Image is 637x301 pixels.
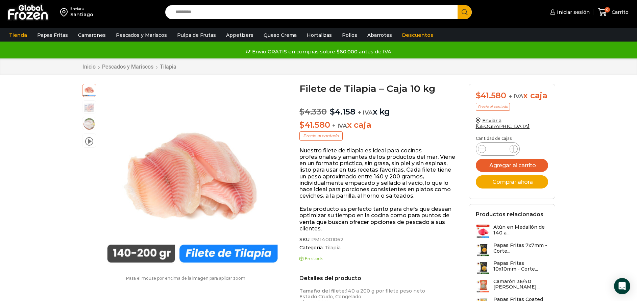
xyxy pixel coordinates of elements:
div: x caja [476,91,548,101]
h2: Detalles del producto [299,275,459,281]
span: PM14001062 [310,237,343,243]
a: Pescados y Mariscos [102,64,154,70]
nav: Breadcrumb [82,64,177,70]
a: Camarón 36/40 [PERSON_NAME]... [476,279,548,293]
p: Precio al contado [299,131,343,140]
bdi: 4.330 [299,107,327,117]
p: Pasa el mouse por encima de la imagen para aplicar zoom [82,276,290,281]
a: 0 Carrito [596,4,630,20]
bdi: 41.580 [299,120,330,130]
a: Enviar a [GEOGRAPHIC_DATA] [476,118,530,129]
a: Tienda [6,29,30,42]
a: Atún en Medallón de 140 a... [476,224,548,239]
strong: Estado: [299,294,318,300]
p: En stock [299,256,459,261]
a: Pescados y Mariscos [113,29,170,42]
h3: Atún en Medallón de 140 a... [493,224,548,236]
a: Iniciar sesión [548,5,590,19]
span: plato-tilapia [82,117,96,131]
a: Descuentos [399,29,437,42]
img: address-field-icon.svg [60,6,70,18]
a: Camarones [75,29,109,42]
button: Search button [458,5,472,19]
p: Precio al contado [476,103,510,111]
p: x caja [299,120,459,130]
a: Papas Fritas 10x10mm - Corte... [476,260,548,275]
span: SKU: [299,237,459,243]
div: Enviar a [70,6,93,11]
p: x kg [299,100,459,117]
a: Appetizers [223,29,257,42]
button: Comprar ahora [476,175,548,189]
p: Nuestro filete de tilapia es ideal para cocinas profesionales y amantes de los productos del mar.... [299,147,459,199]
strong: Tamaño del filete: [299,288,346,294]
a: Inicio [82,64,96,70]
bdi: 4.158 [330,107,356,117]
span: $ [330,107,335,117]
span: tilapia-4 [82,101,96,114]
span: $ [299,107,304,117]
p: Cantidad de cajas [476,136,548,141]
span: Categoría: [299,245,459,251]
h2: Productos relacionados [476,211,543,218]
a: Tilapia [324,245,341,251]
h1: Filete de Tilapia – Caja 10 kg [299,84,459,93]
span: Iniciar sesión [555,9,590,16]
p: Este producto es perfecto tanto para chefs que desean optimizar su tiempo en la cocina como para ... [299,206,459,232]
span: + IVA [509,93,523,100]
div: 1 / 4 [100,84,285,269]
a: Hortalizas [303,29,335,42]
input: Product quantity [491,144,504,154]
a: Papas Fritas [34,29,71,42]
span: tilapia-filete [82,83,96,97]
a: Abarrotes [364,29,395,42]
span: Carrito [610,9,629,16]
div: Santiago [70,11,93,18]
a: Pulpa de Frutas [174,29,219,42]
a: Tilapia [160,64,177,70]
button: Agregar al carrito [476,159,548,172]
h3: Papas Fritas 7x7mm - Corte... [493,243,548,254]
h3: Papas Fritas 10x10mm - Corte... [493,260,548,272]
span: $ [476,91,481,100]
a: Papas Fritas 7x7mm - Corte... [476,243,548,257]
span: + IVA [332,122,347,129]
a: Queso Crema [260,29,300,42]
a: Pollos [339,29,361,42]
div: Open Intercom Messenger [614,278,630,294]
img: tilapia-filete [100,84,285,269]
span: $ [299,120,304,130]
span: + IVA [358,109,373,116]
bdi: 41.580 [476,91,506,100]
span: 0 [605,7,610,12]
h3: Camarón 36/40 [PERSON_NAME]... [493,279,548,290]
